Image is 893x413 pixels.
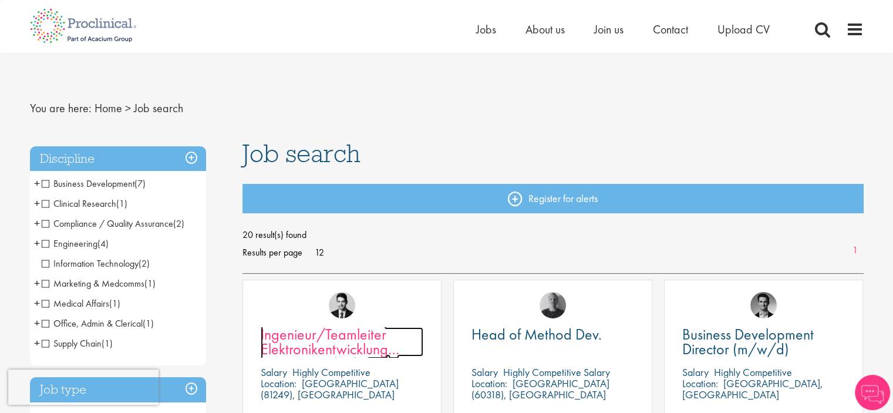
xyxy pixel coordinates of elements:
span: > [125,100,131,116]
span: Location: [261,377,296,390]
a: About us [525,22,565,37]
span: Clinical Research [42,197,127,210]
span: Location: [471,377,507,390]
span: (1) [102,337,113,350]
span: Job search [134,100,183,116]
span: Compliance / Quality Assurance [42,217,184,230]
img: Felix Zimmer [540,292,566,318]
span: Salary [261,365,287,379]
span: (7) [134,177,146,190]
span: You are here: [30,100,92,116]
iframe: reCAPTCHA [8,370,159,405]
a: Jobs [476,22,496,37]
span: Supply Chain [42,337,113,350]
p: [GEOGRAPHIC_DATA] (60318), [GEOGRAPHIC_DATA] [471,377,609,401]
p: Highly Competitive [292,365,370,379]
a: Contact [653,22,688,37]
span: Salary [471,365,498,379]
span: Clinical Research [42,197,116,210]
p: [GEOGRAPHIC_DATA], [GEOGRAPHIC_DATA] [682,377,823,401]
span: Business Development Director (m/w/d) [682,324,814,359]
img: Max Slevogt [750,292,777,318]
img: Thomas Wenig [329,292,355,318]
span: Information Technology [42,257,139,270]
p: Highly Competitive Salary [503,365,610,379]
span: Results per page [242,244,302,261]
a: Head of Method Dev. [471,327,634,342]
span: + [34,274,40,292]
span: (1) [109,297,120,310]
span: Engineering [42,237,109,250]
a: Join us [594,22,624,37]
span: Business Development [42,177,146,190]
span: + [34,334,40,352]
span: Medical Affairs [42,297,120,310]
span: Office, Admin & Clerical [42,317,143,330]
span: Job search [242,137,360,169]
span: Ingenieur/Teamleiter Elektronikentwicklung Aviation (m/w/d) [261,324,399,374]
span: + [34,314,40,332]
a: Business Development Director (m/w/d) [682,327,845,357]
span: Location: [682,377,718,390]
a: 1 [847,244,864,257]
span: Business Development [42,177,134,190]
span: (1) [144,277,156,290]
h3: Discipline [30,146,206,172]
span: Salary [682,365,709,379]
span: Marketing & Medcomms [42,277,144,290]
span: + [34,234,40,252]
span: + [34,214,40,232]
a: breadcrumb link [95,100,122,116]
span: (2) [173,217,184,230]
a: 12 [311,246,328,258]
span: (2) [139,257,150,270]
p: Highly Competitive [714,365,792,379]
a: Upload CV [717,22,770,37]
span: Compliance / Quality Assurance [42,217,173,230]
a: Register for alerts [242,184,864,213]
span: (1) [143,317,154,330]
span: + [34,174,40,192]
span: Head of Method Dev. [471,324,602,344]
span: + [34,294,40,312]
span: Information Technology [42,257,150,270]
img: Chatbot [855,375,890,410]
a: Ingenieur/Teamleiter Elektronikentwicklung Aviation (m/w/d) [261,327,423,357]
p: [GEOGRAPHIC_DATA] (81249), [GEOGRAPHIC_DATA] [261,377,399,401]
span: Medical Affairs [42,297,109,310]
span: Office, Admin & Clerical [42,317,154,330]
span: + [34,194,40,212]
span: (1) [116,197,127,210]
span: Engineering [42,237,97,250]
span: 20 result(s) found [242,226,864,244]
span: Marketing & Medcomms [42,277,156,290]
span: Supply Chain [42,337,102,350]
span: (4) [97,237,109,250]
